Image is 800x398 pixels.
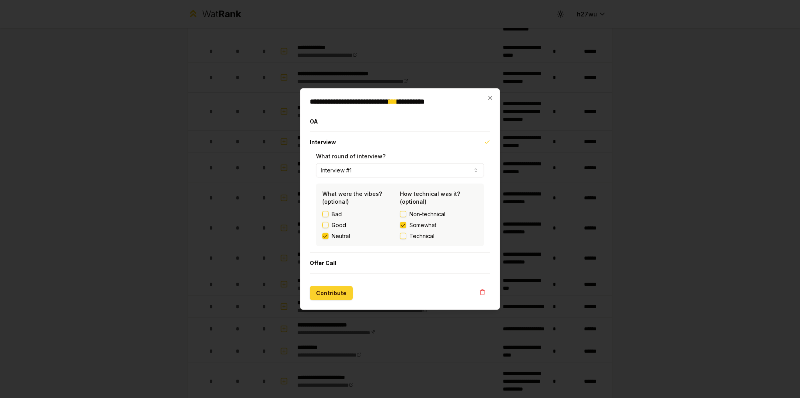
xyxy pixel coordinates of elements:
[322,190,382,205] label: What were the vibes? (optional)
[310,132,490,152] button: Interview
[310,152,490,253] div: Interview
[316,153,386,160] label: What round of interview?
[332,210,342,218] label: Bad
[409,221,436,229] span: Somewhat
[332,221,346,229] label: Good
[400,190,460,205] label: How technical was it? (optional)
[332,232,350,240] label: Neutral
[409,210,445,218] span: Non-technical
[409,232,434,240] span: Technical
[310,111,490,132] button: OA
[310,253,490,273] button: Offer Call
[400,222,406,228] button: Somewhat
[400,233,406,239] button: Technical
[310,286,353,300] button: Contribute
[400,211,406,217] button: Non-technical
